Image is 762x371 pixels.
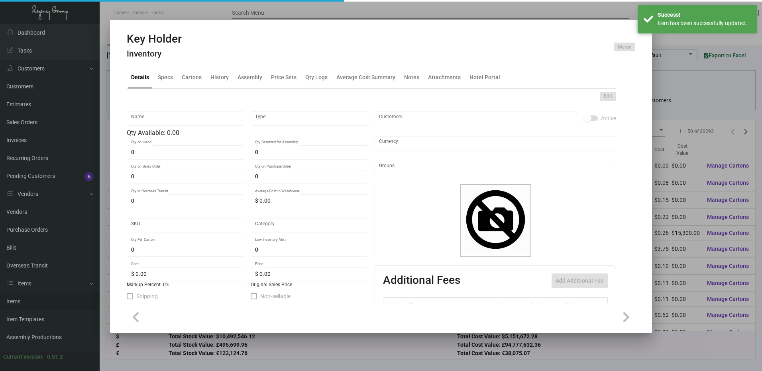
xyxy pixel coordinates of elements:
[131,73,149,82] div: Details
[600,92,616,101] button: Edit
[562,298,598,312] th: Price type
[601,113,616,123] span: Active
[530,298,562,312] th: Price
[618,44,631,51] span: Merge
[469,73,500,82] div: Hotel Portal
[379,115,573,122] input: Add new..
[158,73,173,82] div: Specs
[428,73,461,82] div: Attachments
[182,73,202,82] div: Cartons
[404,73,419,82] div: Notes
[210,73,229,82] div: History
[497,298,529,312] th: Cost
[271,73,297,82] div: Price Sets
[383,273,460,288] h2: Additional Fees
[127,49,182,59] h4: Inventory
[614,43,635,51] button: Merge
[407,298,497,312] th: Type
[3,353,44,361] div: Current version:
[552,273,608,288] button: Add Additional Fee
[556,277,604,284] span: Add Additional Fee
[604,93,612,100] span: Edit
[127,32,182,46] h2: Key Holder
[238,73,262,82] div: Assembly
[383,298,408,312] th: Active
[305,73,328,82] div: Qty Logs
[47,353,63,361] div: 0.51.2
[127,128,368,138] div: Qty Available: 0.00
[658,19,751,27] div: Item has been successfully updated.
[658,11,751,19] div: Success!
[136,291,158,301] span: Shipping
[379,165,612,171] input: Add new..
[336,73,395,82] div: Average Cost Summary
[260,291,291,301] span: Non-sellable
